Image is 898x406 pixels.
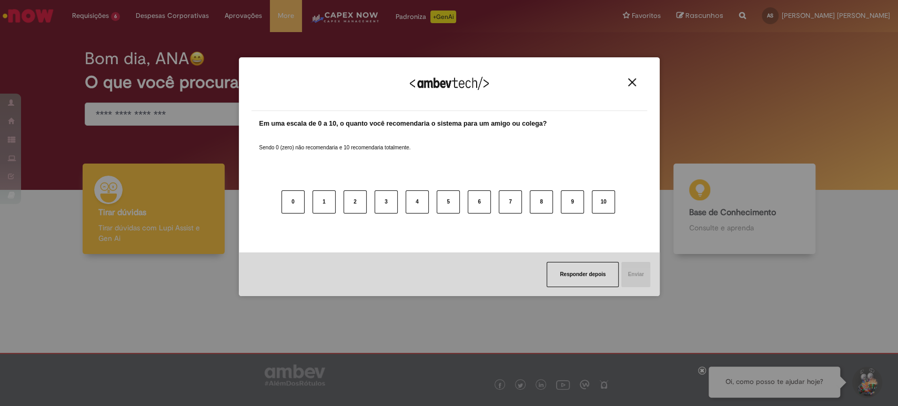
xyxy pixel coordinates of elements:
[259,131,411,151] label: Sendo 0 (zero) não recomendaria e 10 recomendaria totalmente.
[410,77,489,90] img: Logo Ambevtech
[628,78,636,86] img: Close
[468,190,491,214] button: 6
[547,262,619,287] button: Responder depois
[592,190,615,214] button: 10
[530,190,553,214] button: 8
[375,190,398,214] button: 3
[406,190,429,214] button: 4
[259,119,547,129] label: Em uma escala de 0 a 10, o quanto você recomendaria o sistema para um amigo ou colega?
[281,190,305,214] button: 0
[312,190,336,214] button: 1
[437,190,460,214] button: 5
[344,190,367,214] button: 2
[561,190,584,214] button: 9
[499,190,522,214] button: 7
[625,78,639,87] button: Close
